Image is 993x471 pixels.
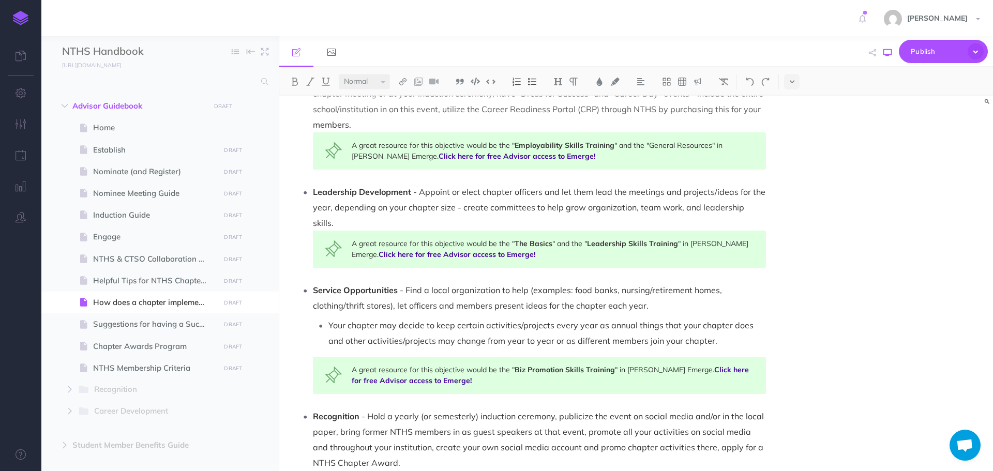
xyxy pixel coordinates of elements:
img: Text background color button [610,78,620,86]
button: DRAFT [220,275,246,287]
small: DRAFT [224,234,242,240]
img: Blockquote button [455,78,464,86]
span: Career Development [94,405,201,418]
small: DRAFT [224,343,242,350]
span: The Basics [515,239,552,248]
img: Headings dropdown button [553,78,563,86]
span: Engage [93,231,217,243]
img: Add image button [414,78,423,86]
input: Documentation Name [62,44,184,59]
span: NTHS & CTSO Collaboration Guide [93,253,217,265]
img: Create table button [678,78,687,86]
button: DRAFT [220,297,246,309]
img: Link button [398,78,408,86]
img: Ordered list button [512,78,521,86]
span: Service Opportunities [313,285,398,295]
small: DRAFT [224,365,242,372]
img: Unordered list button [528,78,537,86]
span: Student Member Benefits Guide [72,439,204,451]
span: Recognition [313,411,359,421]
img: Add video button [429,78,439,86]
small: [URL][DOMAIN_NAME] [62,62,121,69]
small: DRAFT [224,278,242,284]
span: Your chapter may decide to keep certain activities/projects every year as annual things that your... [328,320,756,346]
span: - Find a local organization to help (examples: food banks, nursing/retirement homes, clothing/thr... [313,285,724,311]
a: Open chat [950,430,981,461]
button: DRAFT [220,318,246,330]
span: A great resource for this objective would be the " [352,239,515,248]
img: Redo [761,78,770,86]
img: Bold button [290,78,299,86]
img: Undo [745,78,755,86]
small: DRAFT [224,299,242,306]
button: DRAFT [220,341,246,353]
span: " and the " [552,239,587,248]
small: DRAFT [224,190,242,197]
img: Paragraph button [569,78,578,86]
button: DRAFT [220,166,246,178]
span: Chapter Awards Program [93,340,217,353]
span: Helpful Tips for NTHS Chapter Officers [93,275,217,287]
small: DRAFT [214,103,232,110]
a: Click here for free Advisor access to Emerge! [439,151,595,161]
a: Click here for free Advisor access to Emerge! [379,250,535,259]
span: Advisor Guidebook [72,100,204,112]
span: Recognition [94,383,201,397]
img: Clear styles button [719,78,728,86]
small: DRAFT [224,212,242,219]
img: Inline code button [486,78,495,85]
img: Callout dropdown menu button [693,78,702,86]
input: Search [62,72,255,91]
small: DRAFT [224,169,242,175]
span: Biz Promotion Skills Training [515,365,615,374]
span: Leadership Development [313,187,411,197]
small: DRAFT [224,256,242,263]
button: DRAFT [220,144,246,156]
img: logo-mark.svg [13,11,28,25]
span: A great resource for this objective would be the " [352,141,515,150]
span: - Hold a yearly (or semesterly) induction ceremony, publicize the event on social media and/or in... [313,411,766,468]
span: Induction Guide [93,209,217,221]
img: Text color button [595,78,604,86]
span: Publish [911,43,962,59]
button: DRAFT [210,100,236,112]
span: - Appoint or elect chapter officers and let them lead the meetings and projects/ideas for the yea... [313,187,768,228]
button: DRAFT [220,253,246,265]
button: Publish [899,40,988,63]
img: Code block button [471,78,480,85]
span: Home [93,121,217,134]
img: e15ca27c081d2886606c458bc858b488.jpg [884,10,902,28]
span: How does a chapter implement the Core Four Objectives? [93,296,217,309]
span: [PERSON_NAME] [902,13,973,23]
span: A great resource for this objective would be the " [352,365,515,374]
a: [URL][DOMAIN_NAME] [41,59,131,70]
span: Suggestions for having a Successful Chapter [93,318,217,330]
button: DRAFT [220,209,246,221]
img: Italic button [306,78,315,86]
span: " in [PERSON_NAME] Emerge. [615,365,714,374]
small: DRAFT [224,321,242,328]
span: Establish [93,144,217,156]
span: Leadership Skills Training [587,239,678,248]
img: Alignment dropdown menu button [636,78,645,86]
span: Employability Skills Training [515,141,614,150]
span: Nominee Meeting Guide [93,187,217,200]
button: DRAFT [220,188,246,200]
small: DRAFT [224,147,242,154]
button: DRAFT [220,231,246,243]
img: Underline button [321,78,330,86]
span: NTHS Membership Criteria [93,362,217,374]
span: Nominate (and Register) [93,165,217,178]
button: DRAFT [220,362,246,374]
